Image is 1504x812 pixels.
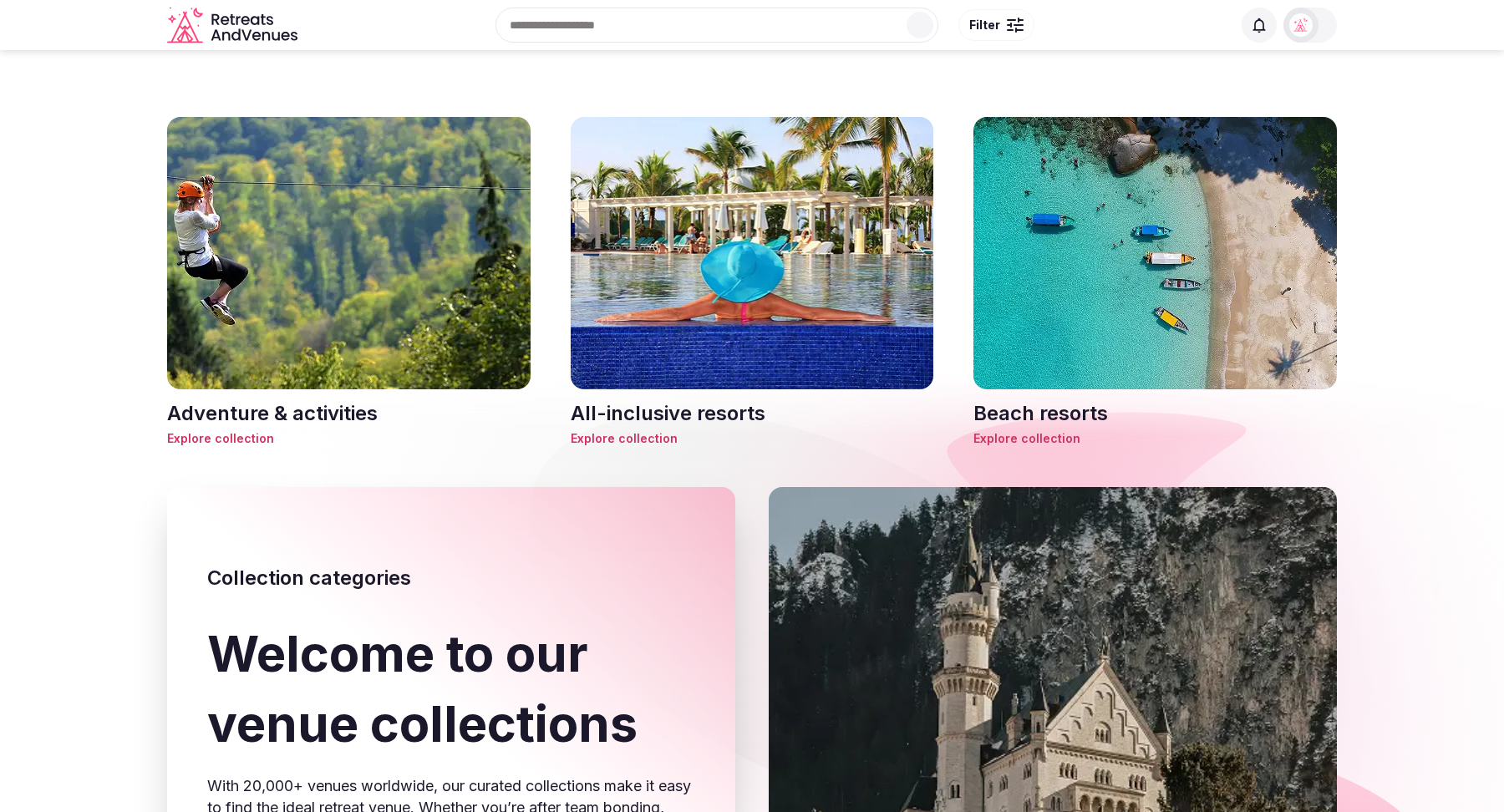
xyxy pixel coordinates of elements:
a: All-inclusive resortsAll-inclusive resortsExplore collection [571,117,934,447]
h3: Beach resorts [973,399,1337,428]
span: Explore collection [571,430,934,447]
img: Matt Grant Oakes [1289,13,1313,37]
a: Visit the homepage [167,7,301,44]
span: Explore collection [167,430,531,447]
svg: Retreats and Venues company logo [167,7,301,44]
h3: Adventure & activities [167,399,531,428]
img: Beach resorts [973,117,1337,389]
h2: Collection categories [207,564,695,592]
span: Explore collection [973,430,1337,447]
h3: All-inclusive resorts [571,399,934,428]
a: Adventure & activitiesAdventure & activitiesExplore collection [167,117,531,447]
button: Filter [958,9,1034,41]
a: Beach resortsBeach resortsExplore collection [973,117,1337,447]
img: Adventure & activities [167,117,531,389]
span: Filter [969,17,1000,33]
img: All-inclusive resorts [571,117,934,389]
h1: Welcome to our venue collections [207,618,695,759]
